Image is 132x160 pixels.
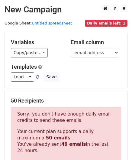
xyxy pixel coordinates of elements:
a: Load... [11,72,34,82]
a: Untitled spreadsheet [32,21,72,25]
a: Daily emails left: 1 [85,21,127,25]
small: Google Sheet: [5,21,72,25]
span: Daily emails left: 1 [85,20,127,27]
h5: 50 Recipients [11,97,121,104]
h2: New Campaign [5,5,127,15]
a: Templates [11,64,37,70]
iframe: Chat Widget [102,131,132,160]
p: Your current plan supports a daily maximum of . You've already sent in the last 24 hours. [17,129,115,154]
h5: Variables [11,39,62,46]
strong: 50 emails [46,135,70,141]
button: Save [43,72,59,82]
strong: 49 emails [61,142,86,147]
h5: Email column [71,39,121,46]
p: Sorry, you don't have enough daily email credits to send these emails. [17,111,115,124]
a: Copy/paste... [11,48,48,57]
